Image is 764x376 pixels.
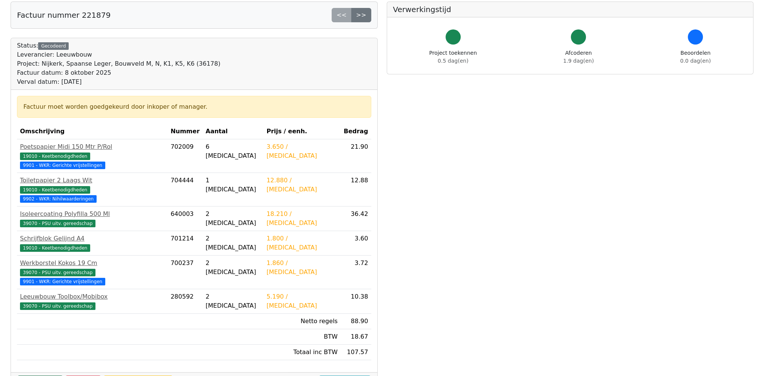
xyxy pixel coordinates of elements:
[341,231,371,256] td: 3.60
[168,256,203,289] td: 700237
[20,142,164,170] a: Poetspapier Midi 150 Mtr P/Rol19010 - Keetbenodigdheden 9901 - WKR: Gerichte vrijstellingen
[20,210,164,228] a: Isoleercoating Polyfilla 500 Ml39070 - PSU uitv. gereedschap
[206,176,260,194] div: 1 [MEDICAL_DATA]
[20,210,164,219] div: Isoleercoating Polyfilla 500 Ml
[341,139,371,173] td: 21.90
[17,124,168,139] th: Omschrijving
[680,49,711,65] div: Beoordelen
[168,289,203,314] td: 280592
[20,278,105,285] span: 9901 - WKR: Gerichte vrijstellingen
[263,314,340,329] td: Netto regels
[20,153,90,160] span: 19010 - Keetbenodigdheden
[17,50,220,59] div: Leverancier: Leeuwbouw
[341,314,371,329] td: 88.90
[266,210,337,228] div: 18.210 / [MEDICAL_DATA]
[438,58,468,64] span: 0.5 dag(en)
[263,345,340,360] td: Totaal inc BTW
[680,58,711,64] span: 0.0 dag(en)
[168,139,203,173] td: 702009
[206,210,260,228] div: 2 [MEDICAL_DATA]
[266,259,337,277] div: 1.860 / [MEDICAL_DATA]
[20,142,164,151] div: Poetspapier Midi 150 Mtr P/Rol
[20,186,90,194] span: 19010 - Keetbenodigdheden
[23,102,365,111] div: Factuur moet worden goedgekeurd door inkoper of manager.
[17,68,220,77] div: Factuur datum: 8 oktober 2025
[341,173,371,206] td: 12.88
[168,173,203,206] td: 704444
[206,234,260,252] div: 2 [MEDICAL_DATA]
[351,8,371,22] a: >>
[168,206,203,231] td: 640003
[341,345,371,360] td: 107.57
[20,220,95,227] span: 39070 - PSU uitv. gereedschap
[20,292,164,301] div: Leeuwbouw Toolbox/Mobibox
[38,42,69,50] div: Gecodeerd
[20,259,164,286] a: Werkborstel Kokos 19 Cm39070 - PSU uitv. gereedschap 9901 - WKR: Gerichte vrijstellingen
[20,234,164,252] a: Schrijfblok Gelijnd A419010 - Keetbenodigdheden
[263,124,340,139] th: Prijs / eenh.
[206,259,260,277] div: 2 [MEDICAL_DATA]
[341,289,371,314] td: 10.38
[20,176,164,185] div: Toiletpapier 2 Laags Wit
[206,292,260,310] div: 2 [MEDICAL_DATA]
[341,206,371,231] td: 36.42
[341,256,371,289] td: 3.72
[563,58,594,64] span: 1.9 dag(en)
[263,329,340,345] td: BTW
[168,231,203,256] td: 701214
[266,176,337,194] div: 12.880 / [MEDICAL_DATA]
[17,11,111,20] h5: Factuur nummer 221879
[17,59,220,68] div: Project: Nijkerk, Spaanse Leger, Bouwveld M, N, K1, K5, K6 (36178)
[203,124,263,139] th: Aantal
[341,329,371,345] td: 18.67
[20,269,95,276] span: 39070 - PSU uitv. gereedschap
[266,292,337,310] div: 5.190 / [MEDICAL_DATA]
[20,176,164,203] a: Toiletpapier 2 Laags Wit19010 - Keetbenodigdheden 9902 - WKR: Nihilwaarderingen
[20,195,97,203] span: 9902 - WKR: Nihilwaarderingen
[20,302,95,310] span: 39070 - PSU uitv. gereedschap
[20,292,164,310] a: Leeuwbouw Toolbox/Mobibox39070 - PSU uitv. gereedschap
[429,49,477,65] div: Project toekennen
[20,244,90,252] span: 19010 - Keetbenodigdheden
[17,41,220,86] div: Status:
[20,234,164,243] div: Schrijfblok Gelijnd A4
[206,142,260,160] div: 6 [MEDICAL_DATA]
[266,142,337,160] div: 3.650 / [MEDICAL_DATA]
[168,124,203,139] th: Nummer
[563,49,594,65] div: Afcoderen
[17,77,220,86] div: Verval datum: [DATE]
[393,5,747,14] h5: Verwerkingstijd
[341,124,371,139] th: Bedrag
[266,234,337,252] div: 1.800 / [MEDICAL_DATA]
[20,259,164,268] div: Werkborstel Kokos 19 Cm
[20,162,105,169] span: 9901 - WKR: Gerichte vrijstellingen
